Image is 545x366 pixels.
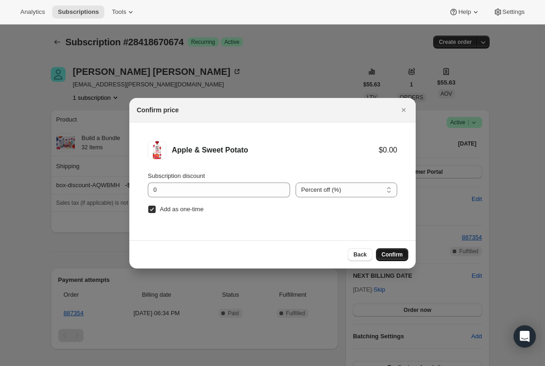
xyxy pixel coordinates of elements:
span: Confirm [381,251,403,258]
span: Add as one-time [160,206,204,213]
button: Help [443,6,485,18]
button: Back [348,248,372,261]
button: Tools [106,6,141,18]
span: Settings [503,8,525,16]
span: Subscriptions [58,8,99,16]
div: $0.00 [379,146,397,155]
button: Confirm [376,248,408,261]
button: Settings [488,6,530,18]
img: Apple & Sweet Potato [148,141,166,159]
span: Analytics [20,8,45,16]
button: Subscriptions [52,6,104,18]
button: Close [397,104,410,116]
span: Subscription discount [148,172,205,179]
span: Back [353,251,367,258]
span: Tools [112,8,126,16]
span: Help [458,8,471,16]
div: Open Intercom Messenger [514,325,536,348]
button: Analytics [15,6,50,18]
div: Apple & Sweet Potato [172,146,379,155]
h2: Confirm price [137,105,179,115]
